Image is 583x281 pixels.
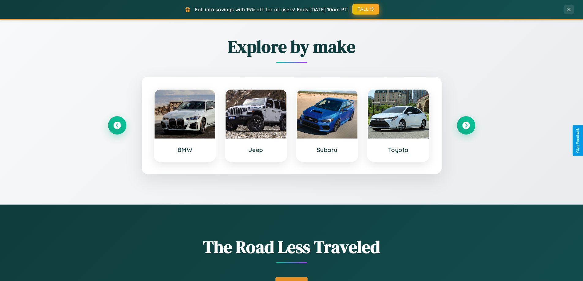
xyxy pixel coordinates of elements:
h3: Subaru [303,146,352,153]
h3: Toyota [374,146,423,153]
div: Give Feedback [576,128,580,153]
h3: Jeep [232,146,280,153]
h1: The Road Less Traveled [108,235,475,259]
span: Fall into savings with 15% off for all users! Ends [DATE] 10am PT. [195,6,348,13]
h3: BMW [161,146,209,153]
h2: Explore by make [108,35,475,58]
button: FALL15 [352,4,379,15]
